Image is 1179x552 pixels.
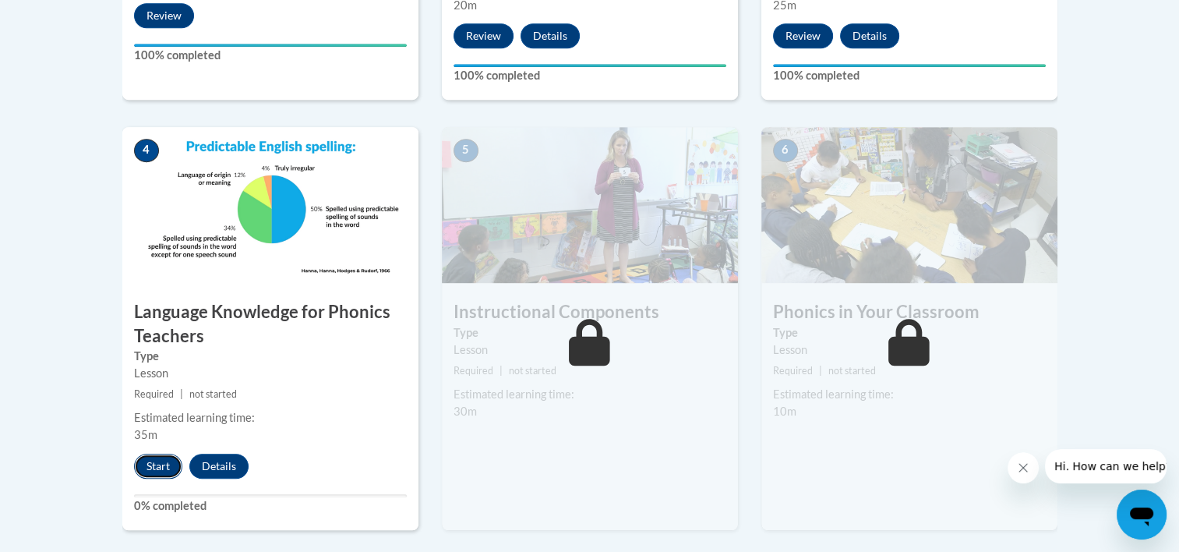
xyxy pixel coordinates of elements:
[180,388,183,400] span: |
[122,300,418,349] h3: Language Knowledge for Phonics Teachers
[454,386,726,403] div: Estimated learning time:
[134,428,157,441] span: 35m
[509,365,556,377] span: not started
[773,324,1046,341] label: Type
[189,454,249,479] button: Details
[134,139,159,162] span: 4
[773,405,796,418] span: 10m
[454,23,514,48] button: Review
[773,341,1046,359] div: Lesson
[773,67,1046,84] label: 100% completed
[773,23,833,48] button: Review
[773,386,1046,403] div: Estimated learning time:
[454,324,726,341] label: Type
[773,365,813,377] span: Required
[134,497,407,515] label: 0% completed
[761,127,1057,283] img: Course Image
[134,388,174,400] span: Required
[840,23,899,48] button: Details
[442,300,738,324] h3: Instructional Components
[454,365,493,377] span: Required
[828,365,876,377] span: not started
[134,47,407,64] label: 100% completed
[761,300,1057,324] h3: Phonics in Your Classroom
[1008,452,1039,483] iframe: Close message
[454,341,726,359] div: Lesson
[773,64,1046,67] div: Your progress
[454,67,726,84] label: 100% completed
[1117,490,1167,540] iframe: Button to launch messaging window
[454,64,726,67] div: Your progress
[9,11,126,23] span: Hi. How can we help?
[454,405,477,418] span: 30m
[521,23,580,48] button: Details
[134,454,182,479] button: Start
[773,139,798,162] span: 6
[454,139,478,162] span: 5
[134,3,194,28] button: Review
[499,365,503,377] span: |
[134,409,407,426] div: Estimated learning time:
[134,44,407,47] div: Your progress
[819,365,822,377] span: |
[134,348,407,365] label: Type
[134,365,407,382] div: Lesson
[189,388,237,400] span: not started
[442,127,738,283] img: Course Image
[122,127,418,283] img: Course Image
[1045,449,1167,483] iframe: Message from company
